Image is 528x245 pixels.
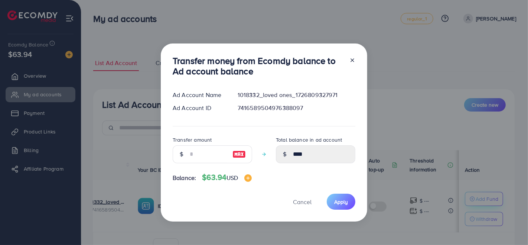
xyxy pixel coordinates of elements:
[173,55,343,77] h3: Transfer money from Ecomdy balance to Ad account balance
[284,194,321,210] button: Cancel
[173,136,212,144] label: Transfer amount
[232,104,361,112] div: 7416589504976388097
[167,104,232,112] div: Ad Account ID
[327,194,355,210] button: Apply
[173,174,196,182] span: Balance:
[232,150,246,159] img: image
[244,174,252,182] img: image
[232,91,361,99] div: 1018332_loved ones_1726809327971
[276,136,342,144] label: Total balance in ad account
[202,173,251,182] h4: $63.94
[334,198,348,206] span: Apply
[167,91,232,99] div: Ad Account Name
[226,174,238,182] span: USD
[293,198,312,206] span: Cancel
[496,212,522,239] iframe: Chat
